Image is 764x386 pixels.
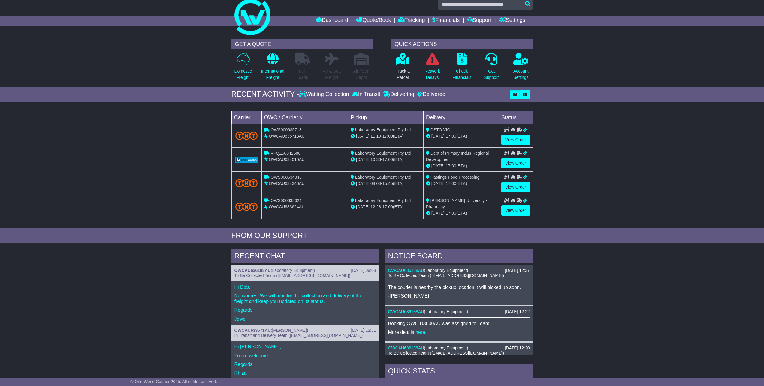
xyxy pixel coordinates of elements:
[432,16,460,26] a: Financials
[235,203,258,211] img: TNT_Domestic.png
[513,52,529,84] a: AccountSettings
[388,293,530,299] p: -[PERSON_NAME]
[431,211,445,215] span: [DATE]
[452,52,472,84] a: CheckFinancials
[234,316,376,322] p: Jewel
[355,127,411,132] span: Laboratory Equipment Pty Ltd
[385,249,533,265] div: NOTICE BOARD
[398,16,425,26] a: Tracking
[234,361,376,367] p: Regards,
[231,111,261,124] td: Carrier
[388,284,530,290] p: The courier is nearby the pickup location it will picked up soon.
[231,231,533,240] div: FROM OUR SUPPORT
[431,181,445,186] span: [DATE]
[370,134,381,138] span: 11:10
[423,111,499,124] td: Delivery
[484,52,499,84] a: GetSupport
[234,328,376,333] div: ( )
[351,133,421,139] div: - (ETA)
[416,91,445,98] div: Delivered
[426,180,496,187] div: (ETA)
[234,307,376,313] p: Regards,
[446,134,456,138] span: 17:00
[467,16,491,26] a: Support
[484,68,499,81] p: Get Support
[501,158,530,168] a: View Order
[446,211,456,215] span: 17:00
[234,68,252,81] p: Domestic Freight
[431,163,445,168] span: [DATE]
[234,328,271,333] a: OWCAU633571AU
[385,364,533,380] div: Quick Stats
[353,68,370,81] p: Air / Sea Depot
[323,68,341,81] p: Air & Sea Freight
[130,379,217,384] span: © One World Courier 2025. All rights reserved.
[388,309,424,314] a: OWCAU636188AU
[388,268,530,273] div: ( )
[234,268,376,273] div: ( )
[355,16,391,26] a: Quote/Book
[234,293,376,304] p: No worries. We will monitor the collection and delivery of the freight and keep you updated on it...
[235,132,258,140] img: TNT_Domestic.png
[235,157,258,163] img: GetCarrierServiceLogo
[351,328,376,333] div: [DATE] 12:51
[269,157,305,162] span: OWCAU634010AU
[388,346,530,351] div: ( )
[396,68,410,81] p: Track a Parcel
[505,346,530,351] div: [DATE] 12:20
[269,134,305,138] span: OWCAU635713AU
[499,16,525,26] a: Settings
[430,127,450,132] span: DSTO VIC
[391,39,533,49] div: QUICK ACTIONS
[452,68,471,81] p: Check Financials
[505,309,530,314] div: [DATE] 12:22
[261,111,348,124] td: OWC / Carrier #
[370,157,381,162] span: 10:36
[355,198,411,203] span: Laboratory Equipment Pty Ltd
[295,68,310,81] p: Full Loads
[446,181,456,186] span: 17:00
[234,52,252,84] a: DomesticFreight
[351,156,421,163] div: - (ETA)
[382,134,393,138] span: 17:00
[382,157,393,162] span: 17:00
[388,346,424,350] a: OWCAU636188AU
[351,204,421,210] div: - (ETA)
[446,163,456,168] span: 17:00
[234,284,376,290] p: Hi Deb,
[430,175,479,180] span: Hastings Food Processing
[234,353,376,358] p: You're welcome.
[355,151,411,156] span: Laboratory Equipment Pty Ltd
[388,309,530,314] div: ( )
[501,182,530,192] a: View Order
[501,205,530,216] a: View Order
[235,179,258,187] img: TNT_Domestic.png
[351,91,382,98] div: In Transit
[356,157,369,162] span: [DATE]
[269,181,305,186] span: OWCAU634346AU
[272,268,314,273] span: Laboratory Equipment
[234,268,271,273] a: OWCAU636188AU
[505,268,530,273] div: [DATE] 12:37
[234,370,376,376] p: Rhiza
[234,333,363,338] span: In Transit and Delivery Team ([EMAIL_ADDRESS][DOMAIN_NAME])
[234,344,376,349] p: Hi [PERSON_NAME],
[355,175,411,180] span: Laboratory Equipment Pty Ltd
[351,180,421,187] div: - (ETA)
[424,52,440,84] a: NetworkDelays
[425,346,467,350] span: Laboratory Equipment
[396,52,410,84] a: Track aParcel
[382,91,416,98] div: Delivering
[415,330,425,335] a: here
[426,133,496,139] div: (ETA)
[382,181,393,186] span: 15:45
[382,204,393,209] span: 17:00
[513,68,529,81] p: Account Settings
[388,329,530,335] p: More details: .
[270,151,300,156] span: VFQZ50042586
[234,273,350,278] span: To Be Collected Team ([EMAIL_ADDRESS][DOMAIN_NAME])
[270,127,302,132] span: OWS000635713
[426,198,487,209] span: [PERSON_NAME] University - Pharmacy
[356,181,369,186] span: [DATE]
[370,181,381,186] span: 08:00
